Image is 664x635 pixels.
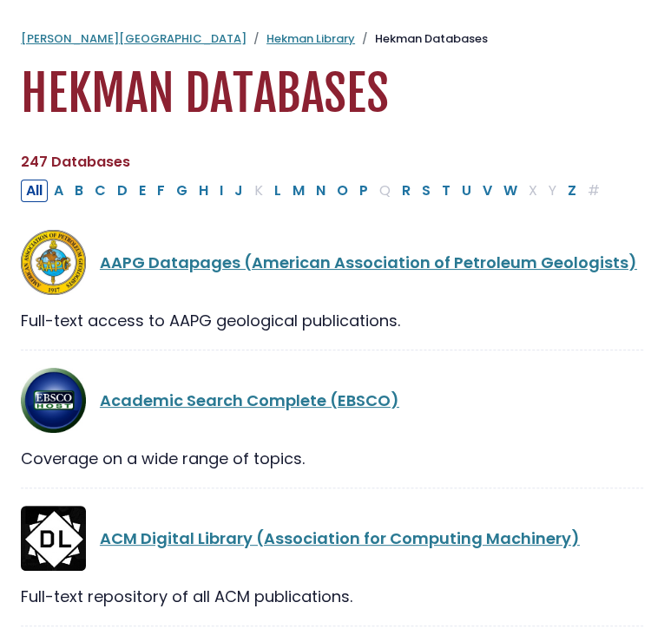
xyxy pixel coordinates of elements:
[21,180,48,202] button: All
[100,390,399,411] a: Academic Search Complete (EBSCO)
[562,180,582,202] button: Filter Results Z
[417,180,436,202] button: Filter Results S
[21,309,643,332] div: Full-text access to AAPG geological publications.
[311,180,331,202] button: Filter Results N
[194,180,214,202] button: Filter Results H
[355,30,488,48] li: Hekman Databases
[152,180,170,202] button: Filter Results F
[287,180,310,202] button: Filter Results M
[21,30,247,47] a: [PERSON_NAME][GEOGRAPHIC_DATA]
[457,180,477,202] button: Filter Results U
[49,180,69,202] button: Filter Results A
[269,180,286,202] button: Filter Results L
[21,152,130,172] span: 247 Databases
[21,179,607,200] div: Alpha-list to filter by first letter of database name
[437,180,456,202] button: Filter Results T
[100,252,637,273] a: AAPG Datapages (American Association of Petroleum Geologists)
[134,180,151,202] button: Filter Results E
[21,65,643,123] h1: Hekman Databases
[214,180,228,202] button: Filter Results I
[100,527,580,549] a: ACM Digital Library (Association for Computing Machinery)
[21,585,643,608] div: Full-text repository of all ACM publications.
[332,180,353,202] button: Filter Results O
[69,180,89,202] button: Filter Results B
[477,180,497,202] button: Filter Results V
[171,180,193,202] button: Filter Results G
[21,447,643,470] div: Coverage on a wide range of topics.
[354,180,373,202] button: Filter Results P
[112,180,133,202] button: Filter Results D
[397,180,416,202] button: Filter Results R
[498,180,523,202] button: Filter Results W
[21,30,643,48] nav: breadcrumb
[266,30,355,47] a: Hekman Library
[89,180,111,202] button: Filter Results C
[229,180,248,202] button: Filter Results J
